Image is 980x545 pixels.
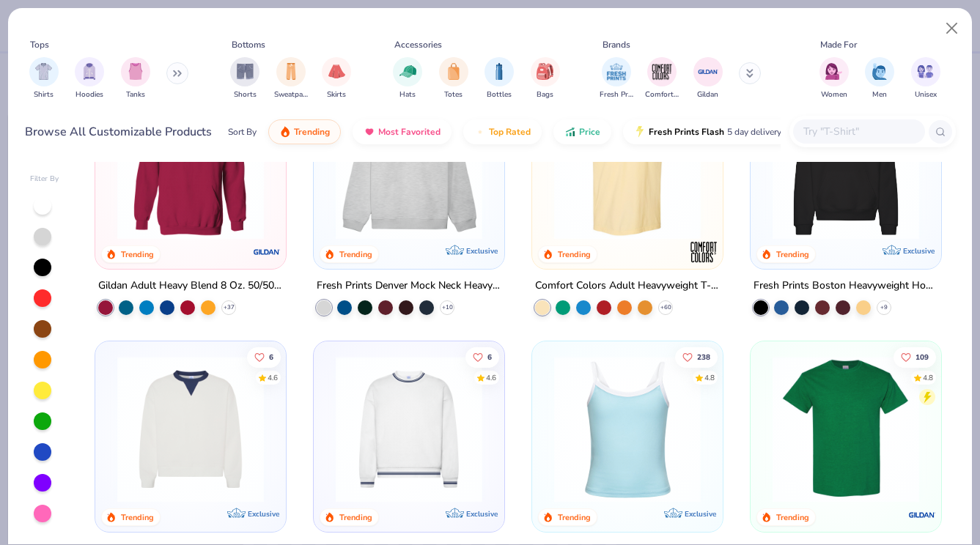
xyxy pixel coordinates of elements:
div: Made For [820,38,857,51]
div: Brands [603,38,630,51]
span: Trending [294,126,330,138]
span: Women [821,89,847,100]
img: Gildan Image [697,61,719,83]
button: Top Rated [463,119,542,144]
div: 4.8 [704,372,715,383]
span: 5 day delivery [727,124,781,141]
img: Shorts Image [237,63,254,80]
img: TopRated.gif [474,126,486,138]
img: Hoodies Image [81,63,97,80]
button: filter button [274,57,308,100]
span: Comfort Colors [645,89,679,100]
button: filter button [485,57,514,100]
img: trending.gif [279,126,291,138]
button: Like [465,346,499,367]
img: Comfort Colors logo [689,237,718,267]
img: Bottles Image [491,63,507,80]
button: Like [894,346,936,367]
span: 109 [915,353,929,360]
div: filter for Skirts [322,57,351,100]
button: filter button [531,57,560,100]
div: Comfort Colors Adult Heavyweight T-Shirt [535,277,720,295]
button: Fresh Prints Flash5 day delivery [623,119,792,144]
img: Gildan logo [252,237,281,267]
img: most_fav.gif [364,126,375,138]
button: filter button [75,57,104,100]
div: Sort By [228,125,257,138]
button: filter button [911,57,940,100]
button: filter button [819,57,849,100]
img: Gildan logo [907,500,937,530]
div: 4.6 [268,372,278,383]
img: 91acfc32-fd48-4d6b-bdad-a4c1a30ac3fc [765,93,926,240]
img: 01756b78-01f6-4cc6-8d8a-3c30c1a0c8ac [110,93,271,240]
img: 3abb6cdb-110e-4e18-92a0-dbcd4e53f056 [110,356,271,503]
button: filter button [230,57,259,100]
button: filter button [393,57,422,100]
img: Shirts Image [35,63,52,80]
span: Price [579,126,600,138]
img: Men Image [872,63,888,80]
span: Shirts [34,89,54,100]
span: + 60 [660,303,671,312]
img: Hats Image [399,63,416,80]
span: Unisex [915,89,937,100]
img: flash.gif [634,126,646,138]
div: Bottoms [232,38,265,51]
div: filter for Gildan [693,57,723,100]
span: + 37 [224,303,235,312]
img: Tanks Image [128,63,144,80]
div: filter for Tanks [121,57,150,100]
div: 4.6 [486,372,496,383]
img: Sweatpants Image [283,63,299,80]
span: + 9 [880,303,888,312]
img: 4d4398e1-a86f-4e3e-85fd-b9623566810e [328,356,490,503]
button: filter button [645,57,679,100]
div: Browse All Customizable Products [25,123,212,141]
img: f5d85501-0dbb-4ee4-b115-c08fa3845d83 [328,93,490,240]
span: Bags [537,89,553,100]
span: Exclusive [466,509,498,519]
span: Tanks [126,89,145,100]
button: filter button [29,57,59,100]
span: Shorts [234,89,257,100]
span: Most Favorited [378,126,441,138]
button: Trending [268,119,341,144]
span: Bottles [487,89,512,100]
span: 6 [487,353,492,360]
button: filter button [865,57,894,100]
button: Close [938,15,966,42]
div: Tops [30,38,49,51]
div: filter for Fresh Prints [600,57,633,100]
div: filter for Hats [393,57,422,100]
span: 238 [697,353,710,360]
button: filter button [121,57,150,100]
div: 4.8 [923,372,933,383]
div: filter for Shorts [230,57,259,100]
img: 029b8af0-80e6-406f-9fdc-fdf898547912 [547,93,708,240]
span: Skirts [327,89,346,100]
span: Exclusive [903,246,935,256]
div: Fresh Prints Boston Heavyweight Hoodie [754,277,938,295]
img: Women Image [825,63,842,80]
div: filter for Bottles [485,57,514,100]
span: Gildan [697,89,718,100]
img: Bags Image [537,63,553,80]
div: filter for Totes [439,57,468,100]
div: filter for Men [865,57,894,100]
div: filter for Unisex [911,57,940,100]
span: 6 [269,353,273,360]
img: Totes Image [446,63,462,80]
div: filter for Shirts [29,57,59,100]
button: Like [247,346,281,367]
div: Fresh Prints Denver Mock Neck Heavyweight Sweatshirt [317,277,501,295]
span: + 10 [442,303,453,312]
div: Filter By [30,174,59,185]
div: filter for Comfort Colors [645,57,679,100]
button: Like [675,346,718,367]
img: a25d9891-da96-49f3-a35e-76288174bf3a [547,356,708,503]
span: Fresh Prints Flash [649,126,724,138]
div: filter for Sweatpants [274,57,308,100]
button: filter button [439,57,468,100]
button: filter button [693,57,723,100]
